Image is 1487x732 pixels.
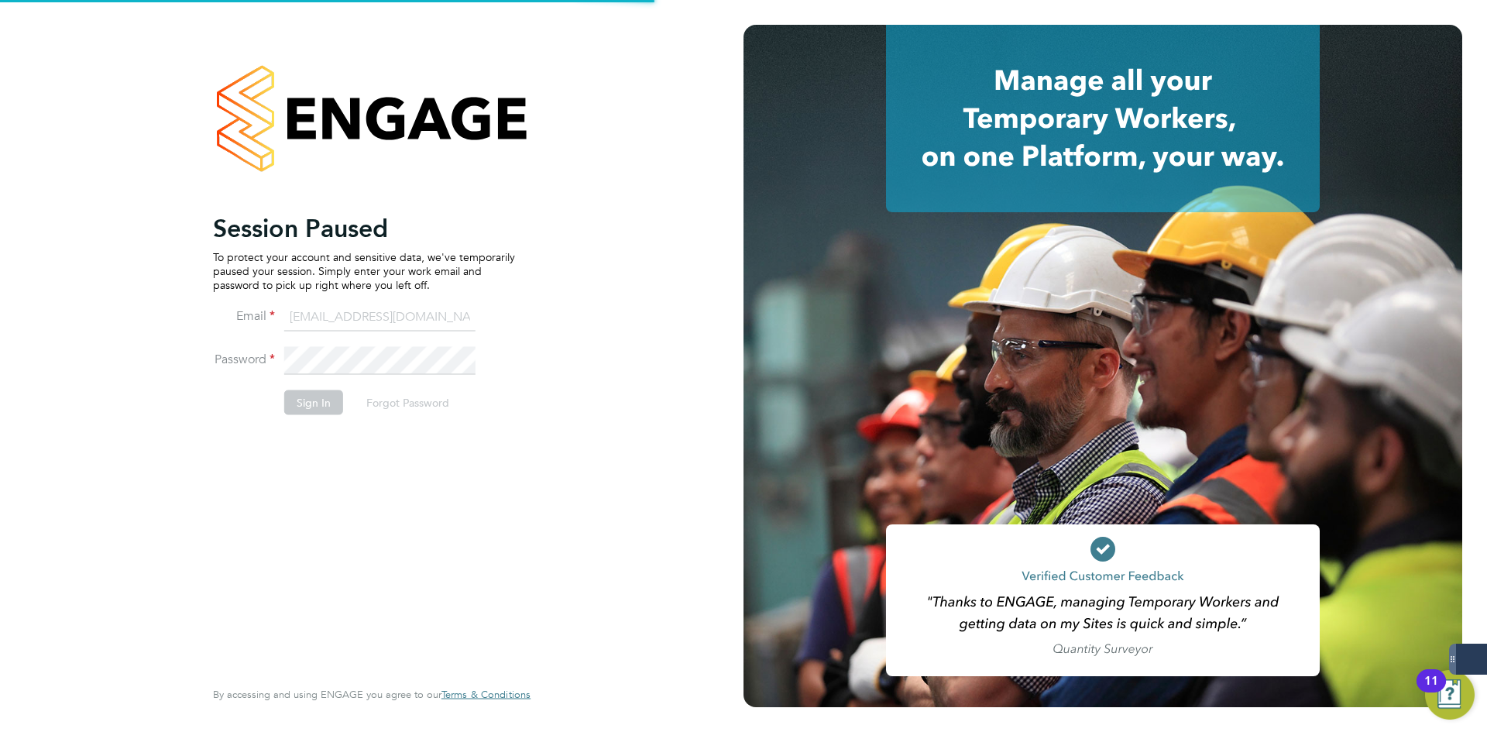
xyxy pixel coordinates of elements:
[213,351,275,367] label: Password
[213,212,515,243] h2: Session Paused
[284,304,476,332] input: Enter your work email...
[284,390,343,414] button: Sign In
[441,689,531,701] a: Terms & Conditions
[1424,681,1438,701] div: 11
[354,390,462,414] button: Forgot Password
[213,249,515,292] p: To protect your account and sensitive data, we've temporarily paused your session. Simply enter y...
[213,688,531,701] span: By accessing and using ENGAGE you agree to our
[213,308,275,324] label: Email
[1425,670,1475,720] button: Open Resource Center, 11 new notifications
